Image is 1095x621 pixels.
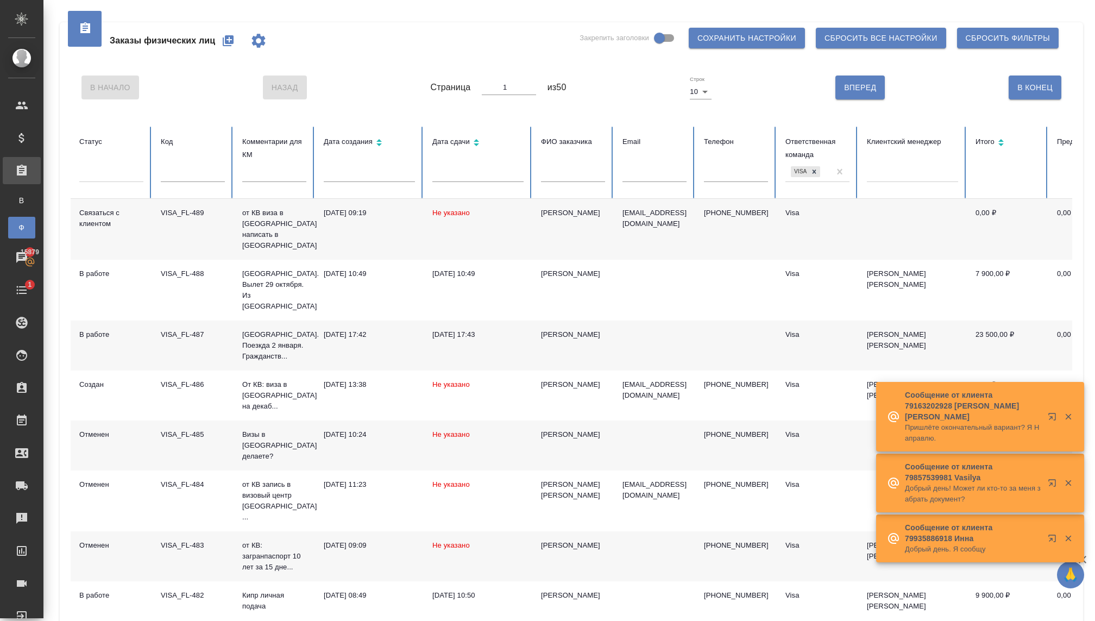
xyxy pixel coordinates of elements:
[858,371,967,421] td: [PERSON_NAME] [PERSON_NAME]
[242,135,306,161] div: Комментарии для КМ
[432,135,524,151] div: Сортировка
[541,479,605,501] div: [PERSON_NAME] [PERSON_NAME]
[432,541,470,549] span: Не указано
[161,329,225,340] div: VISA_FL-487
[785,479,849,490] div: Visa
[432,480,470,488] span: Не указано
[14,222,30,233] span: Ф
[905,544,1041,555] p: Добрый день. Я сообщу
[79,479,143,490] div: Отменен
[432,329,524,340] div: [DATE] 17:43
[541,135,605,148] div: ФИО заказчика
[690,84,712,99] div: 10
[580,33,649,43] span: Закрепить заголовки
[161,590,225,601] div: VISA_FL-482
[1057,478,1079,488] button: Закрыть
[541,268,605,279] div: [PERSON_NAME]
[324,268,415,279] div: [DATE] 10:49
[825,32,937,45] span: Сбросить все настройки
[957,28,1059,48] button: Сбросить фильтры
[858,260,967,321] td: [PERSON_NAME] [PERSON_NAME]
[547,81,567,94] span: из 50
[704,379,768,390] p: [PHONE_NUMBER]
[541,329,605,340] div: [PERSON_NAME]
[541,590,605,601] div: [PERSON_NAME]
[14,247,46,258] span: 15879
[1009,76,1061,99] button: В Конец
[704,429,768,440] p: [PHONE_NUMBER]
[432,380,470,388] span: Не указано
[161,429,225,440] div: VISA_FL-485
[1017,81,1053,95] span: В Конец
[622,379,687,401] p: [EMAIL_ADDRESS][DOMAIN_NAME]
[21,279,38,290] span: 1
[242,479,306,523] p: от КВ запись в визовый центр [GEOGRAPHIC_DATA] ...
[785,208,849,218] div: Visa
[242,379,306,412] p: От КВ: виза в [GEOGRAPHIC_DATA] на декаб...
[541,429,605,440] div: [PERSON_NAME]
[3,277,41,304] a: 1
[704,590,768,601] p: [PHONE_NUMBER]
[242,329,306,362] p: [GEOGRAPHIC_DATA]. Поезкда 2 января. Гражданств...
[967,260,1048,321] td: 7 900,00 ₽
[8,217,35,239] a: Ф
[905,522,1041,544] p: Сообщение от клиента 79935886918 Инна
[967,321,1048,371] td: 23 500,00 ₽
[79,540,143,551] div: Отменен
[3,244,41,271] a: 15879
[161,208,225,218] div: VISA_FL-489
[816,28,946,48] button: Сбросить все настройки
[785,268,849,279] div: Visa
[785,590,849,601] div: Visa
[432,209,470,217] span: Не указано
[785,135,849,161] div: Ответственная команда
[79,379,143,390] div: Создан
[622,208,687,229] p: [EMAIL_ADDRESS][DOMAIN_NAME]
[79,429,143,440] div: Отменен
[976,135,1040,151] div: Сортировка
[622,135,687,148] div: Email
[431,81,471,94] span: Страница
[324,208,415,218] div: [DATE] 09:19
[324,135,415,151] div: Сортировка
[242,540,306,573] p: от КВ: загранпаспорт 10 лет за 15 дне...
[1057,534,1079,543] button: Закрыть
[689,28,805,48] button: Сохранить настройки
[161,268,225,279] div: VISA_FL-488
[161,135,225,148] div: Код
[690,77,704,82] label: Строк
[215,28,241,54] button: Создать
[844,81,876,95] span: Вперед
[161,379,225,390] div: VISA_FL-486
[791,166,808,178] div: Visa
[704,208,768,218] p: [PHONE_NUMBER]
[967,371,1048,421] td: 0,00 ₽
[867,135,958,148] div: Клиентский менеджер
[110,34,215,47] span: Заказы физических лиц
[79,135,143,148] div: Статус
[541,540,605,551] div: [PERSON_NAME]
[1041,472,1067,498] button: Открыть в новой вкладке
[432,590,524,601] div: [DATE] 10:50
[324,540,415,551] div: [DATE] 09:09
[1041,406,1067,432] button: Открыть в новой вкладке
[432,268,524,279] div: [DATE] 10:49
[324,479,415,490] div: [DATE] 11:23
[432,430,470,438] span: Не указано
[242,208,306,251] p: от КВ виза в [GEOGRAPHIC_DATA] написать в [GEOGRAPHIC_DATA]
[858,321,967,371] td: [PERSON_NAME] [PERSON_NAME]
[697,32,796,45] span: Сохранить настройки
[161,540,225,551] div: VISA_FL-483
[835,76,885,99] button: Вперед
[242,429,306,462] p: Визы в [GEOGRAPHIC_DATA] делаете?
[8,190,35,211] a: В
[704,135,768,148] div: Телефон
[1041,528,1067,554] button: Открыть в новой вкладке
[905,422,1041,444] p: Пришлёте окончательный вариант? Я Направлю.
[14,195,30,206] span: В
[324,590,415,601] div: [DATE] 08:49
[905,461,1041,483] p: Сообщение от клиента 79857539981 Vasilya
[324,379,415,390] div: [DATE] 13:38
[967,199,1048,260] td: 0,00 ₽
[622,479,687,501] p: [EMAIL_ADDRESS][DOMAIN_NAME]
